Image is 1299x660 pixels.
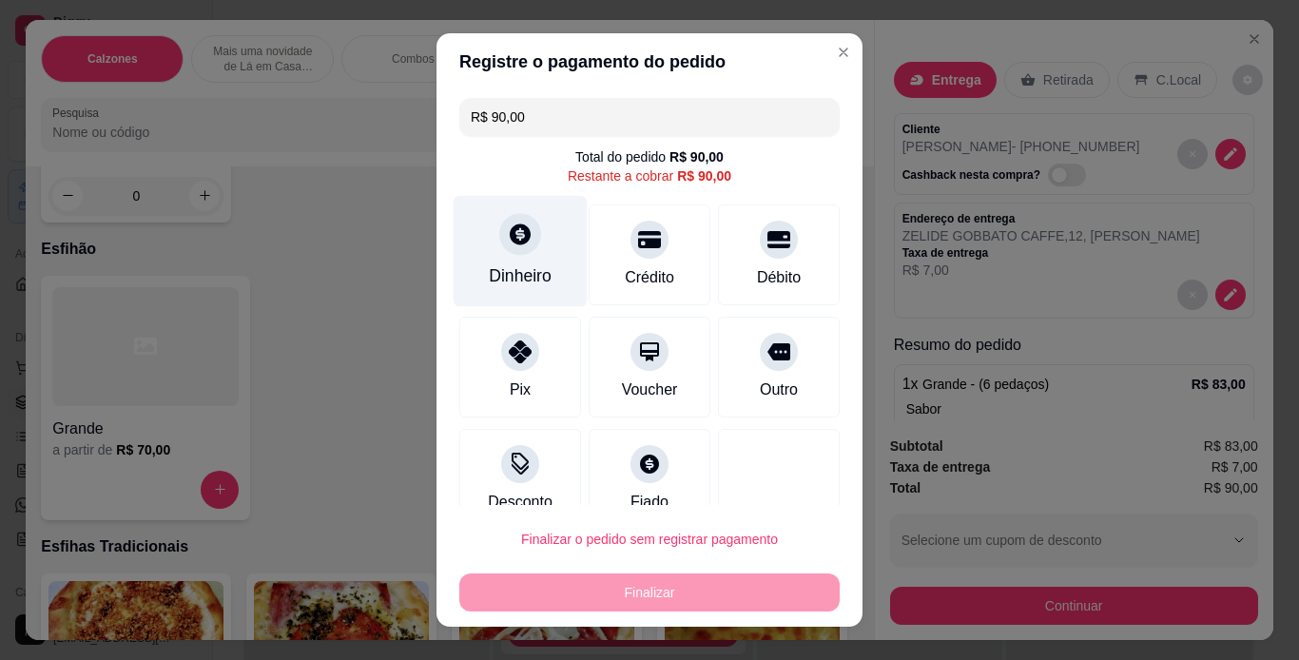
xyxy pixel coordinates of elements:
button: Close [828,37,859,68]
header: Registre o pagamento do pedido [436,33,863,90]
div: Fiado [630,491,669,514]
div: Total do pedido [575,147,724,166]
div: Voucher [622,379,678,401]
div: R$ 90,00 [677,166,731,185]
div: Restante a cobrar [568,166,731,185]
button: Finalizar o pedido sem registrar pagamento [459,520,840,558]
div: Desconto [488,491,553,514]
div: Outro [760,379,798,401]
div: Pix [510,379,531,401]
div: Dinheiro [489,263,552,288]
div: R$ 90,00 [669,147,724,166]
div: Débito [757,266,801,289]
div: Crédito [625,266,674,289]
input: Ex.: hambúrguer de cordeiro [471,98,828,136]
